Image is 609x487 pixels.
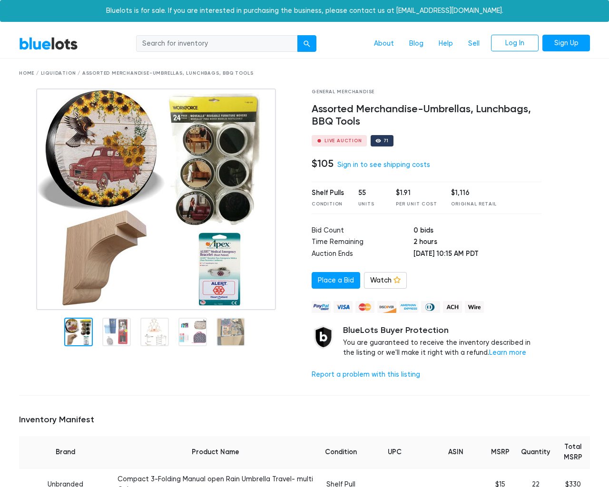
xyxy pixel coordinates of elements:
[461,35,487,53] a: Sell
[396,201,437,208] div: Per Unit Cost
[19,70,590,77] div: Home / Liquidation / Assorted Merchandise-Umbrellas, Lunchbags, BBQ Tools
[312,201,344,208] div: Condition
[343,325,541,358] div: You are guaranteed to receive the inventory described in the listing or we'll make it right with ...
[451,188,497,198] div: $1,116
[358,188,382,198] div: 55
[324,138,362,143] div: Live Auction
[396,188,437,198] div: $1.91
[112,436,320,468] th: Product Name
[319,436,363,468] th: Condition
[556,436,590,468] th: Total MSRP
[19,436,112,468] th: Brand
[402,35,431,53] a: Blog
[413,225,541,237] td: 0 bids
[19,37,78,50] a: BlueLots
[366,35,402,53] a: About
[485,436,515,468] th: MSRP
[431,35,461,53] a: Help
[337,161,430,169] a: Sign in to see shipping costs
[399,301,418,313] img: american_express-ae2a9f97a040b4b41f6397f7637041a5861d5f99d0716c09922aba4e24c8547d.png
[334,301,353,313] img: visa-79caf175f036a155110d1892330093d4c38f53c55c9ec9e2c3a54a56571784bb.png
[36,88,276,310] img: e8ce7c5a-29fa-4fe1-a917-5fc64455225f-1738619311.jpg
[491,35,539,52] a: Log In
[421,301,440,313] img: diners_club-c48f30131b33b1bb0e5d0e2dbd43a8bea4cb12cb2961413e2f4250e06c020426.png
[451,201,497,208] div: Original Retail
[312,225,413,237] td: Bid Count
[312,249,413,261] td: Auction Ends
[364,272,407,289] a: Watch
[312,325,335,349] img: buyer_protection_shield-3b65640a83011c7d3ede35a8e5a80bfdfaa6a97447f0071c1475b91a4b0b3d01.png
[312,237,413,249] td: Time Remaining
[377,301,396,313] img: discover-82be18ecfda2d062aad2762c1ca80e2d36a4073d45c9e0ffae68cd515fbd3d32.png
[465,301,484,313] img: wire-908396882fe19aaaffefbd8e17b12f2f29708bd78693273c0e28e3a24408487f.png
[312,88,541,96] div: General Merchandise
[426,436,485,468] th: ASIN
[363,436,426,468] th: UPC
[312,157,334,170] h4: $105
[312,188,344,198] div: Shelf Pulls
[413,237,541,249] td: 2 hours
[312,301,331,313] img: paypal_credit-80455e56f6e1299e8d57f40c0dcee7b8cd4ae79b9eccbfc37e2480457ba36de9.png
[312,103,541,128] h4: Assorted Merchandise-Umbrellas, Lunchbags, BBQ Tools
[19,415,590,425] h5: Inventory Manifest
[312,370,420,379] a: Report a problem with this listing
[413,249,541,261] td: [DATE] 10:15 AM PDT
[312,272,360,289] a: Place a Bid
[383,138,389,143] div: 71
[443,301,462,313] img: ach-b7992fed28a4f97f893c574229be66187b9afb3f1a8d16a4691d3d3140a8ab00.png
[343,325,541,336] h5: BlueLots Buyer Protection
[136,35,298,52] input: Search for inventory
[515,436,556,468] th: Quantity
[358,201,382,208] div: Units
[542,35,590,52] a: Sign Up
[489,349,526,357] a: Learn more
[355,301,374,313] img: mastercard-42073d1d8d11d6635de4c079ffdb20a4f30a903dc55d1612383a1b395dd17f39.png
